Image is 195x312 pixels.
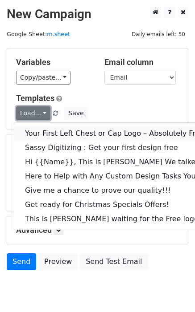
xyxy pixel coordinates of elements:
[7,7,188,22] h2: New Campaign
[47,31,70,37] a: m.sheet
[7,31,70,37] small: Google Sheet:
[7,253,36,270] a: Send
[16,106,50,120] a: Load...
[129,29,188,39] span: Daily emails left: 50
[38,253,78,270] a: Preview
[64,106,87,120] button: Save
[129,31,188,37] a: Daily emails left: 50
[104,57,179,67] h5: Email column
[80,253,148,270] a: Send Test Email
[16,71,71,85] a: Copy/paste...
[16,57,91,67] h5: Variables
[16,93,54,103] a: Templates
[16,225,179,235] h5: Advanced
[150,269,195,312] iframe: Chat Widget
